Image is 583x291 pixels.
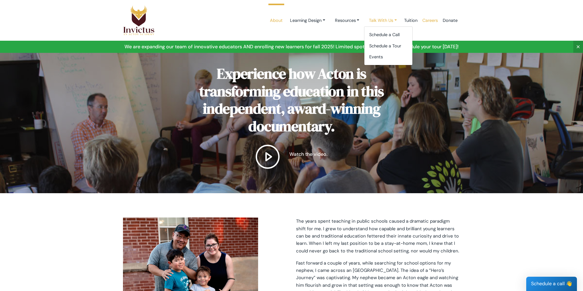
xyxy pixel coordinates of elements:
[330,15,364,26] a: Resources
[364,26,413,65] div: Learning Design
[402,8,420,33] a: Tuition
[268,8,285,33] a: About
[181,145,402,169] a: Watch the video.
[364,29,412,40] a: Schedule a Call
[289,151,327,158] p: Watch the video.
[123,5,155,36] img: Logo
[364,51,412,63] a: Events
[296,217,460,254] p: The years spent teaching in public schools caused a dramatic paradigm shift for me. I grew to und...
[420,8,440,33] a: Careers
[364,40,412,52] a: Schedule a Tour
[526,277,577,291] div: Schedule a call 👋
[181,65,402,135] h2: Experience how Acton is transforming education in this independent, award-winning documentary.
[440,8,460,33] a: Donate
[364,15,402,26] a: Talk With Us
[256,145,280,169] img: play button
[285,15,330,26] a: Learning Design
